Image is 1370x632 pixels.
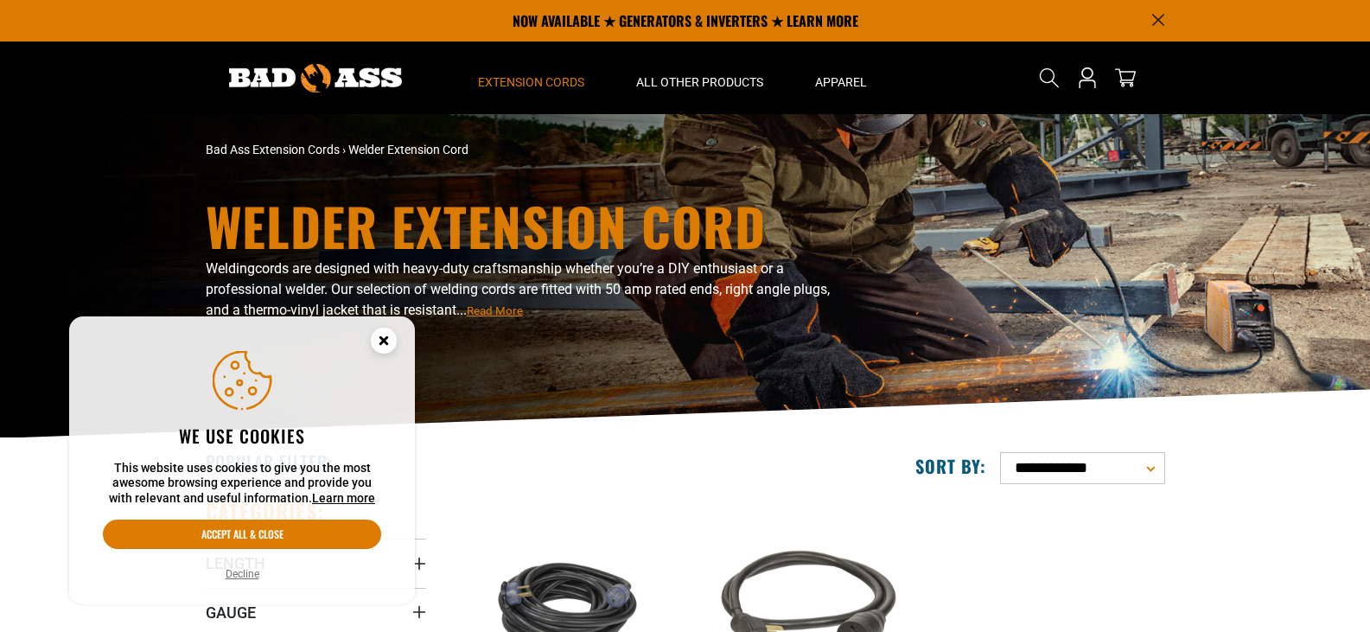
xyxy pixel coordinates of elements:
a: Bad Ass Extension Cords [206,143,340,156]
p: Welding [206,259,837,321]
summary: Search [1035,64,1063,92]
button: Decline [220,565,264,583]
img: Bad Ass Extension Cords [229,64,402,93]
button: Accept all & close [103,520,381,549]
summary: Apparel [789,41,893,114]
span: All Other Products [636,74,763,90]
span: Extension Cords [478,74,584,90]
span: Welder Extension Cord [348,143,468,156]
span: cords are designed with heavy-duty craftsmanship whether you’re a DIY enthusiast or a professiona... [206,260,830,318]
span: › [342,143,346,156]
aside: Cookie Consent [69,316,415,605]
a: Learn more [312,491,375,505]
span: Gauge [206,603,256,622]
p: This website uses cookies to give you the most awesome browsing experience and provide you with r... [103,461,381,507]
h1: Welder Extension Cord [206,200,837,252]
span: Read More [467,304,523,317]
summary: All Other Products [610,41,789,114]
summary: Extension Cords [452,41,610,114]
label: Sort by: [915,455,986,477]
span: Apparel [815,74,867,90]
nav: breadcrumbs [206,141,837,159]
h2: We use cookies [103,425,381,447]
